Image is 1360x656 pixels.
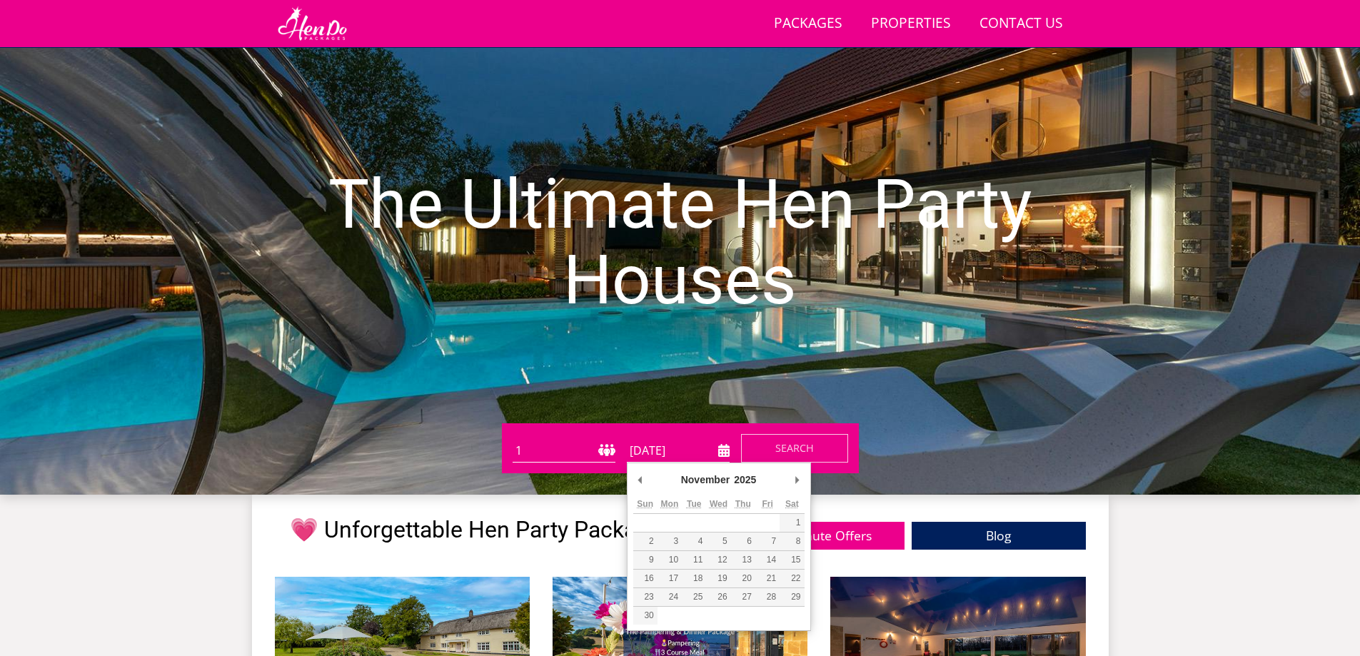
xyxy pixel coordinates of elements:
[658,551,682,569] button: 10
[790,469,805,490] button: Next Month
[735,499,751,509] abbr: Thursday
[755,551,780,569] button: 14
[706,551,730,569] button: 12
[633,551,658,569] button: 9
[731,551,755,569] button: 13
[682,533,706,550] button: 4
[706,588,730,606] button: 26
[780,570,804,587] button: 22
[633,607,658,625] button: 30
[865,8,957,40] a: Properties
[785,499,799,509] abbr: Saturday
[633,588,658,606] button: 23
[780,588,804,606] button: 29
[661,499,679,509] abbr: Monday
[775,441,814,455] span: Search
[762,499,772,509] abbr: Friday
[780,533,804,550] button: 8
[732,469,758,490] div: 2025
[633,469,648,490] button: Previous Month
[679,469,732,490] div: November
[755,570,780,587] button: 21
[780,551,804,569] button: 15
[204,138,1157,346] h1: The Ultimate Hen Party Houses
[682,570,706,587] button: 18
[741,434,848,463] button: Search
[710,499,727,509] abbr: Wednesday
[627,439,730,463] input: Arrival Date
[290,518,707,543] h1: 💗 Unforgettable Hen Party Packages 💗
[706,570,730,587] button: 19
[658,533,682,550] button: 3
[687,499,701,509] abbr: Tuesday
[974,8,1069,40] a: Contact Us
[912,522,1086,550] a: Blog
[682,551,706,569] button: 11
[731,570,755,587] button: 20
[682,588,706,606] button: 25
[730,522,905,550] a: Last Minute Offers
[658,588,682,606] button: 24
[755,533,780,550] button: 7
[768,8,848,40] a: Packages
[637,499,653,509] abbr: Sunday
[780,514,804,532] button: 1
[755,588,780,606] button: 28
[633,570,658,587] button: 16
[731,533,755,550] button: 6
[731,588,755,606] button: 27
[658,570,682,587] button: 17
[706,533,730,550] button: 5
[275,6,350,41] img: Hen Do Packages
[633,533,658,550] button: 2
